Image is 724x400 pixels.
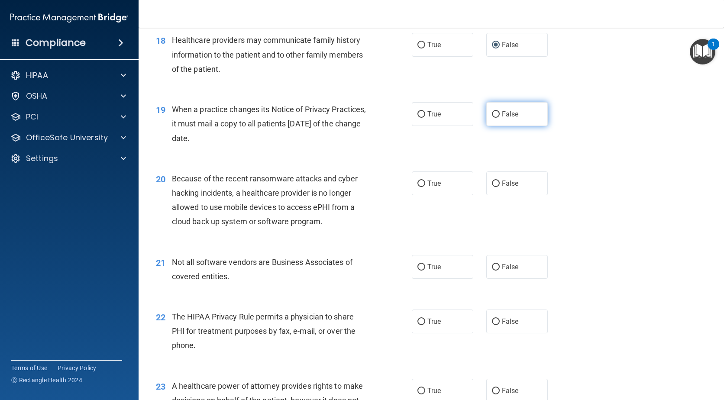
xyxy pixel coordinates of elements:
[427,179,441,187] span: True
[10,112,126,122] a: PCI
[502,263,519,271] span: False
[172,258,352,281] span: Not all software vendors are Business Associates of covered entities.
[10,9,128,26] img: PMB logo
[417,319,425,325] input: True
[10,91,126,101] a: OSHA
[690,39,715,65] button: Open Resource Center, 1 new notification
[427,110,441,118] span: True
[58,364,97,372] a: Privacy Policy
[10,132,126,143] a: OfficeSafe University
[156,35,165,46] span: 18
[492,181,500,187] input: False
[156,105,165,115] span: 19
[10,153,126,164] a: Settings
[427,387,441,395] span: True
[26,112,38,122] p: PCI
[492,42,500,48] input: False
[417,42,425,48] input: True
[156,381,165,392] span: 23
[26,153,58,164] p: Settings
[502,317,519,326] span: False
[26,91,48,101] p: OSHA
[26,37,86,49] h4: Compliance
[156,312,165,323] span: 22
[502,41,519,49] span: False
[417,264,425,271] input: True
[492,111,500,118] input: False
[26,132,108,143] p: OfficeSafe University
[427,41,441,49] span: True
[417,111,425,118] input: True
[492,388,500,394] input: False
[156,258,165,268] span: 21
[492,264,500,271] input: False
[502,387,519,395] span: False
[10,70,126,81] a: HIPAA
[427,263,441,271] span: True
[712,44,715,55] div: 1
[156,174,165,184] span: 20
[172,35,363,73] span: Healthcare providers may communicate family history information to the patient and to other famil...
[492,319,500,325] input: False
[427,317,441,326] span: True
[417,181,425,187] input: True
[26,70,48,81] p: HIPAA
[417,388,425,394] input: True
[502,110,519,118] span: False
[172,174,358,226] span: Because of the recent ransomware attacks and cyber hacking incidents, a healthcare provider is no...
[11,364,47,372] a: Terms of Use
[11,376,82,384] span: Ⓒ Rectangle Health 2024
[172,105,366,142] span: When a practice changes its Notice of Privacy Practices, it must mail a copy to all patients [DAT...
[172,312,356,350] span: The HIPAA Privacy Rule permits a physician to share PHI for treatment purposes by fax, e-mail, or...
[502,179,519,187] span: False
